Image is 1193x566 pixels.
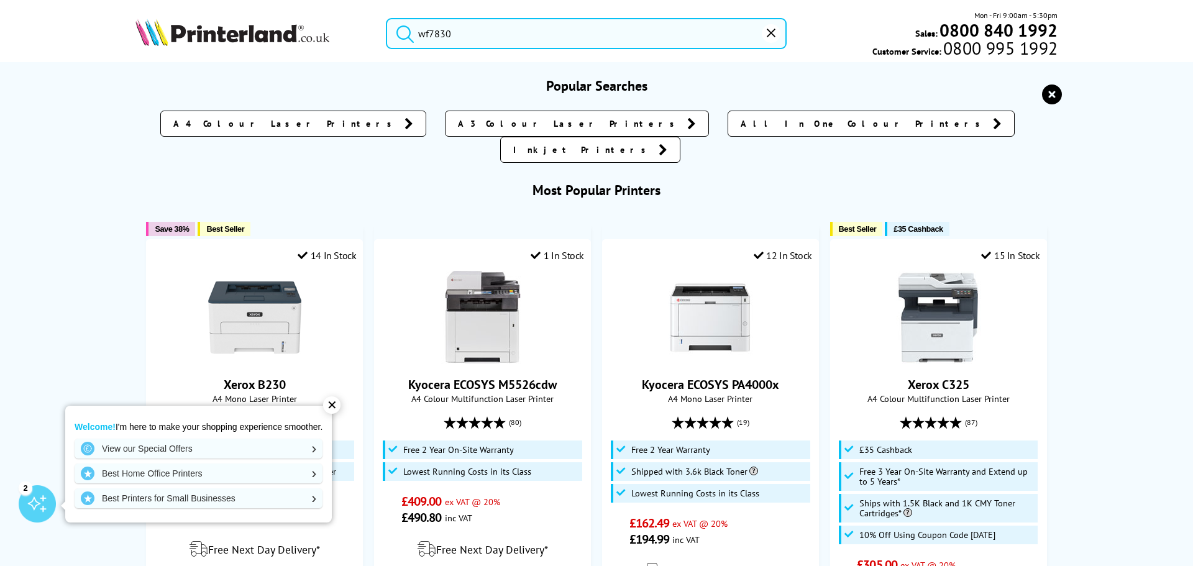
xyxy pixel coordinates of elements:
[830,222,883,236] button: Best Seller
[672,518,728,529] span: ex VAT @ 20%
[445,496,500,508] span: ex VAT @ 20%
[135,181,1058,199] h3: Most Popular Printers
[75,439,322,459] a: View our Special Offers
[664,271,757,364] img: Kyocera ECOSYS PA4000x
[631,488,759,498] span: Lowest Running Costs in its Class
[754,249,812,262] div: 12 In Stock
[672,534,700,545] span: inc VAT
[513,144,652,156] span: Inkjet Printers
[408,377,557,393] a: Kyocera ECOSYS M5526cdw
[892,271,985,364] img: Xerox C325
[160,111,426,137] a: A4 Colour Laser Printers
[509,411,521,434] span: (80)
[531,249,584,262] div: 1 In Stock
[859,467,1035,486] span: Free 3 Year On-Site Warranty and Extend up to 5 Years*
[445,111,709,137] a: A3 Colour Laser Printers
[403,467,531,477] span: Lowest Running Costs in its Class
[19,481,32,495] div: 2
[381,393,584,404] span: A4 Colour Multifunction Laser Printer
[859,445,912,455] span: £35 Cashback
[208,271,301,364] img: Xerox B230
[458,117,681,130] span: A3 Colour Laser Printers
[642,377,779,393] a: Kyocera ECOSYS PA4000x
[135,19,370,48] a: Printerland Logo
[75,422,116,432] strong: Welcome!
[728,111,1015,137] a: All In One Colour Printers
[837,393,1040,404] span: A4 Colour Multifunction Laser Printer
[892,354,985,367] a: Xerox C325
[135,19,329,46] img: Printerland Logo
[401,493,442,509] span: £409.00
[208,354,301,367] a: Xerox B230
[224,377,286,393] a: Xerox B230
[153,393,356,404] span: A4 Mono Laser Printer
[915,27,938,39] span: Sales:
[741,117,987,130] span: All In One Colour Printers
[146,222,195,236] button: Save 38%
[75,463,322,483] a: Best Home Office Printers
[198,222,250,236] button: Best Seller
[206,224,244,234] span: Best Seller
[155,224,189,234] span: Save 38%
[859,530,995,540] span: 10% Off Using Coupon Code [DATE]
[323,396,341,414] div: ✕
[629,531,670,547] span: £194.99
[135,77,1058,94] h3: Popular Searches
[965,411,977,434] span: (87)
[436,271,529,364] img: Kyocera ECOSYS M5526cdw
[629,515,670,531] span: £162.49
[859,498,1035,518] span: Ships with 1.5K Black and 1K CMY Toner Cartridges*
[872,42,1058,57] span: Customer Service:
[737,411,749,434] span: (19)
[908,377,969,393] a: Xerox C325
[445,512,472,524] span: inc VAT
[894,224,943,234] span: £35 Cashback
[75,488,322,508] a: Best Printers for Small Businesses
[941,42,1058,54] span: 0800 995 1992
[403,445,514,455] span: Free 2 Year On-Site Warranty
[500,137,680,163] a: Inkjet Printers
[436,354,529,367] a: Kyocera ECOSYS M5526cdw
[631,467,758,477] span: Shipped with 3.6k Black Toner
[885,222,949,236] button: £35 Cashback
[401,509,442,526] span: £490.80
[609,393,812,404] span: A4 Mono Laser Printer
[173,117,398,130] span: A4 Colour Laser Printers
[386,18,787,49] input: Search
[631,445,710,455] span: Free 2 Year Warranty
[75,421,322,432] p: I'm here to make your shopping experience smoother.
[298,249,356,262] div: 14 In Stock
[939,19,1058,42] b: 0800 840 1992
[974,9,1058,21] span: Mon - Fri 9:00am - 5:30pm
[981,249,1040,262] div: 15 In Stock
[839,224,877,234] span: Best Seller
[938,24,1058,36] a: 0800 840 1992
[664,354,757,367] a: Kyocera ECOSYS PA4000x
